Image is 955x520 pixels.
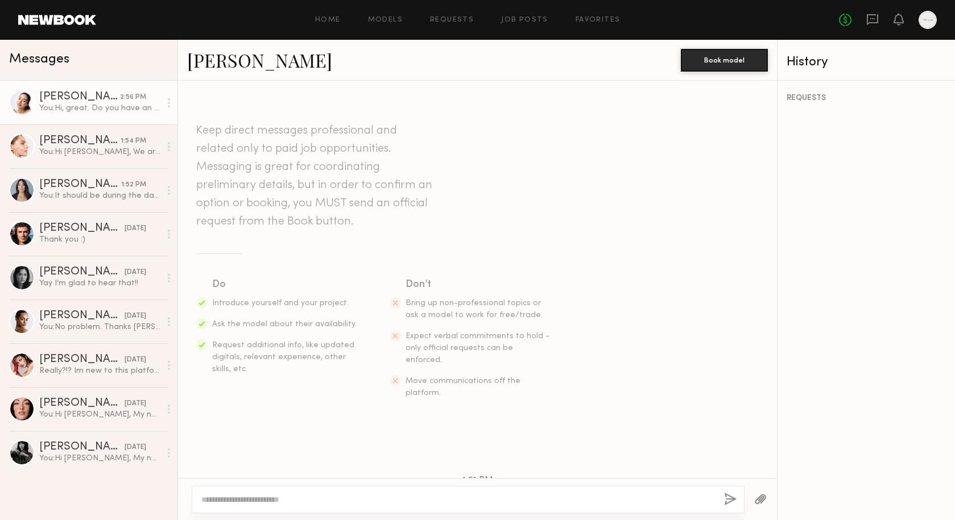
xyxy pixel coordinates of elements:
[39,442,125,453] div: [PERSON_NAME]
[212,321,357,328] span: Ask the model about their availability.
[125,311,146,322] div: [DATE]
[681,55,768,64] a: Book model
[125,223,146,234] div: [DATE]
[125,398,146,409] div: [DATE]
[9,53,69,66] span: Messages
[576,16,621,24] a: Favorites
[39,267,125,278] div: [PERSON_NAME]
[681,49,768,72] button: Book model
[212,342,354,373] span: Request additional info, like updated digitals, relevant experience, other skills, etc.
[787,56,946,69] div: History
[212,277,358,293] div: Do
[787,94,946,102] div: REQUESTS
[120,92,146,103] div: 2:56 PM
[406,377,520,397] span: Move communications off the platform.
[430,16,474,24] a: Requests
[406,299,543,319] span: Bring up non-professional topics or ask a model to work for free/trade.
[121,136,146,147] div: 1:54 PM
[187,48,332,72] a: [PERSON_NAME]
[125,355,146,365] div: [DATE]
[501,16,548,24] a: Job Posts
[39,453,160,464] div: You: Hi [PERSON_NAME], My name is [PERSON_NAME], and I'm the Creative Director at "The Sum". We a...
[39,91,120,103] div: [PERSON_NAME]
[121,180,146,190] div: 1:52 PM
[39,147,160,157] div: You: Hi [PERSON_NAME], We are looking to do some shorts videos for the fall season in [GEOGRAPHIC...
[406,332,549,364] span: Expect verbal commitments to hold - only official requests can be enforced.
[315,16,341,24] a: Home
[39,179,121,190] div: [PERSON_NAME]
[462,476,493,486] span: 1:51 PM
[39,322,160,332] div: You: No problem. Thanks [PERSON_NAME].
[39,223,125,234] div: [PERSON_NAME]
[39,103,160,114] div: You: Hi, great. Do you have an email we can use for you?
[406,277,551,293] div: Don’t
[125,267,146,278] div: [DATE]
[39,409,160,420] div: You: Hi [PERSON_NAME], My name is [PERSON_NAME], and I'm the Creative Director at "The Sum". We a...
[368,16,403,24] a: Models
[196,122,435,231] header: Keep direct messages professional and related only to paid job opportunities. Messaging is great ...
[39,398,125,409] div: [PERSON_NAME]
[39,234,160,245] div: Thank you :)
[39,135,121,147] div: [PERSON_NAME]
[39,278,160,289] div: Yay I’m glad to hear that!!
[125,442,146,453] div: [DATE]
[39,190,160,201] div: You: It should be during the day for about 6 hours. Do you have an email I can send you info to?
[39,310,125,322] div: [PERSON_NAME]
[39,365,160,376] div: Really?!? Im new to this platform… I have no idea where this rate is, I will try to find it! Than...
[39,354,125,365] div: [PERSON_NAME]
[212,299,349,307] span: Introduce yourself and your project.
